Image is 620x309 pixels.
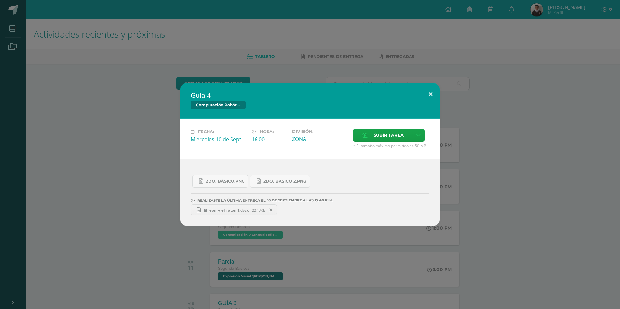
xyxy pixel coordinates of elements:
a: 2do. Básico 2.png [250,175,310,188]
span: * El tamaño máximo permitido es 50 MB [353,143,429,149]
span: El_león_y_el_ratón 1.docx [201,208,252,212]
span: 22.43KB [252,208,265,212]
div: 16:00 [252,136,287,143]
button: Close (Esc) [421,83,440,105]
span: Computación Robótica [191,101,246,109]
span: Remover entrega [266,206,277,213]
div: ZONA [292,135,348,143]
span: Fecha: [198,129,214,134]
span: 2do. Básico.png [206,179,245,184]
span: Subir tarea [374,129,404,141]
span: 2do. Básico 2.png [263,179,306,184]
span: REALIZASTE LA ÚLTIMA ENTREGA EL [197,198,266,203]
span: Hora: [260,129,274,134]
h2: Guía 4 [191,91,429,100]
div: Miércoles 10 de Septiembre [191,136,246,143]
span: 10 DE septiembre A LAS 15:46 P.M. [266,200,333,200]
a: El_león_y_el_ratón 1.docx 22.43KB [191,204,277,215]
label: División: [292,129,348,134]
a: 2do. Básico.png [192,175,248,188]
